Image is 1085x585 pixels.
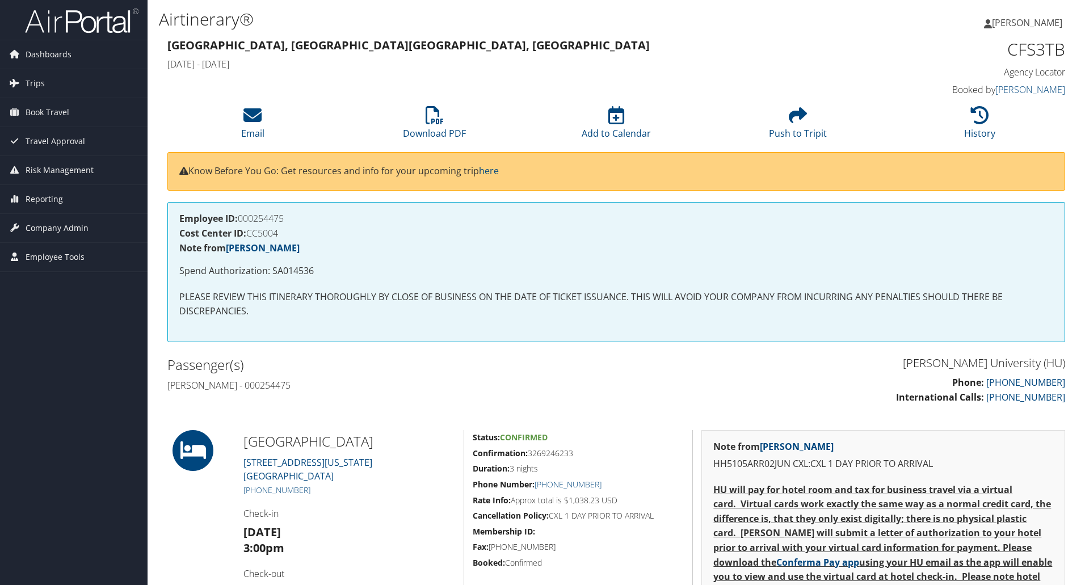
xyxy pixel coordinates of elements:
strong: International Calls: [896,391,984,403]
p: Know Before You Go: Get resources and info for your upcoming trip [179,164,1053,179]
a: [PERSON_NAME] [984,6,1074,40]
h1: CFS3TB [853,37,1065,61]
a: [PERSON_NAME] [760,440,834,453]
span: Confirmed [500,432,548,443]
span: Reporting [26,185,63,213]
strong: Employee ID: [179,212,238,225]
a: History [964,112,995,140]
h3: [PERSON_NAME] University (HU) [625,355,1065,371]
h4: [PERSON_NAME] - 000254475 [167,379,608,392]
span: Risk Management [26,156,94,184]
a: [PERSON_NAME] [995,83,1065,96]
strong: Membership ID: [473,526,535,537]
span: [PERSON_NAME] [992,16,1062,29]
strong: Confirmation: [473,448,528,458]
a: [PHONE_NUMBER] [986,391,1065,403]
span: Company Admin [26,214,89,242]
h4: CC5004 [179,229,1053,238]
strong: Booked: [473,557,505,568]
strong: Note from [713,440,834,453]
h5: Approx total is $1,038.23 USD [473,495,684,506]
span: Dashboards [26,40,72,69]
h5: Confirmed [473,557,684,569]
strong: Status: [473,432,500,443]
p: Spend Authorization: SA014536 [179,264,1053,279]
a: here [479,165,499,177]
a: Push to Tripit [769,112,827,140]
img: airportal-logo.png [25,7,138,34]
h5: 3 nights [473,463,684,474]
strong: [DATE] [243,524,281,540]
a: [PHONE_NUMBER] [986,376,1065,389]
strong: Note from [179,242,300,254]
h5: CXL 1 DAY PRIOR TO ARRIVAL [473,510,684,521]
h4: Agency Locator [853,66,1065,78]
strong: Rate Info: [473,495,511,506]
strong: 3:00pm [243,540,284,555]
h2: [GEOGRAPHIC_DATA] [243,432,455,451]
a: Download PDF [403,112,466,140]
a: [PERSON_NAME] [226,242,300,254]
h4: Check-out [243,567,455,580]
span: Trips [26,69,45,98]
h5: [PHONE_NUMBER] [473,541,684,553]
strong: Cost Center ID: [179,227,246,239]
span: Employee Tools [26,243,85,271]
a: [PHONE_NUMBER] [535,479,602,490]
span: Travel Approval [26,127,85,155]
strong: Phone: [952,376,984,389]
a: Email [241,112,264,140]
a: Add to Calendar [582,112,651,140]
strong: [GEOGRAPHIC_DATA], [GEOGRAPHIC_DATA] [GEOGRAPHIC_DATA], [GEOGRAPHIC_DATA] [167,37,650,53]
strong: Duration: [473,463,510,474]
h5: 3269246233 [473,448,684,459]
h1: Airtinerary® [159,7,769,31]
h2: Passenger(s) [167,355,608,374]
span: Book Travel [26,98,69,127]
strong: Cancellation Policy: [473,510,549,521]
a: [PHONE_NUMBER] [243,485,310,495]
strong: Fax: [473,541,489,552]
h4: Booked by [853,83,1065,96]
a: [STREET_ADDRESS][US_STATE][GEOGRAPHIC_DATA] [243,456,372,482]
h4: [DATE] - [DATE] [167,58,836,70]
a: Conferma Pay app [776,556,859,569]
strong: Phone Number: [473,479,535,490]
h4: Check-in [243,507,455,520]
h4: 000254475 [179,214,1053,223]
p: HH5105ARR02JUN CXL:CXL 1 DAY PRIOR TO ARRIVAL [713,457,1053,472]
p: PLEASE REVIEW THIS ITINERARY THOROUGHLY BY CLOSE OF BUSINESS ON THE DATE OF TICKET ISSUANCE. THIS... [179,290,1053,319]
